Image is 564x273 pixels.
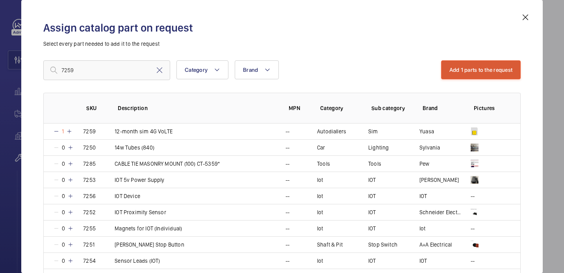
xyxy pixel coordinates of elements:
p: -- [286,257,289,265]
h2: Assign catalog part on request [43,21,521,35]
p: Sensor Leads (IOT) [115,257,160,265]
p: Lighting [368,144,389,151]
p: Schneider Electric [419,208,461,216]
p: 7259 [83,127,96,135]
p: [PERSON_NAME] Stop Button [115,241,184,249]
p: Iot [317,257,323,265]
p: 7252 [83,208,96,216]
p: Stop Switch [368,241,397,249]
p: IOT [419,257,427,265]
p: Sub category [371,104,410,112]
p: Pictures [474,104,505,112]
p: -- [286,224,289,232]
p: Autodiallers [317,127,346,135]
img: rG9MlnNW_6Fp_NXlxpPYtCbtNCouB0CJZntYmZrwac924E84.png [471,160,479,168]
p: Magnets for IOT (Individual) [115,224,182,232]
p: Tools [368,160,381,168]
p: Tools [317,160,330,168]
p: -- [286,144,289,151]
p: Iot [317,176,323,184]
p: -- [286,176,289,184]
p: 7251 [83,241,95,249]
p: 7250 [83,144,96,151]
button: Brand [235,60,279,79]
p: -- [471,257,475,265]
p: Category [320,104,359,112]
p: -- [286,208,289,216]
p: 14w Tubes (840) [115,144,154,151]
p: 7253 [83,176,96,184]
p: Sylvania [419,144,440,151]
p: A+A Electrical [419,241,452,249]
p: Pew [419,160,430,168]
p: -- [286,241,289,249]
img: 6qf_i2Ot-tfAue2hJluugIjuMAa4-tGeXQfGYOzECYWkJE6-.jpeg [471,144,479,151]
p: Iot [317,192,323,200]
p: IOT [368,224,376,232]
p: IOT [368,257,376,265]
p: 0 [59,241,67,249]
p: 0 [59,192,67,200]
p: IOT Device [115,192,140,200]
p: Brand [423,104,461,112]
p: -- [286,127,289,135]
span: Brand [243,67,258,73]
p: SKU [86,104,105,112]
p: [PERSON_NAME] [419,176,459,184]
p: IOT Proximity Sensor [115,208,166,216]
button: Add 1 parts to the request [441,60,521,79]
p: 12-month sim 4G VoLTE [115,127,173,135]
p: 0 [59,144,67,151]
p: MPN [289,104,308,112]
p: Yuasa [419,127,434,135]
p: CABLE TIE MASONRY MOUNT (100) CT-5359* [115,160,220,168]
p: 7255 [83,224,96,232]
p: IOT [368,176,376,184]
p: IOT 5v Power Supply [115,176,164,184]
img: k50Prw9kUqmVhXQ9qBjpX9Dv46Pr6J8WtSFYVhNrqWvj-mXk.png [471,127,479,135]
p: Iot [317,208,323,216]
button: Category [176,60,228,79]
p: 7254 [83,257,96,265]
p: 7285 [83,160,96,168]
p: -- [471,192,475,200]
img: XrgnRnp4l2WvWXeD-jr3UnCBLYaQVcGj0GhiooNAcffc0d5a.png [471,208,479,216]
p: 0 [59,160,67,168]
p: -- [471,224,475,232]
p: Shaft & Pit [317,241,343,249]
p: -- [286,192,289,200]
p: Iot [317,224,323,232]
p: 0 [59,257,67,265]
img: tRixbI-U7m6NQgRiMvCC-wCgNAXONDSL5XpPKlPlhmV-BfNT.png [471,241,479,249]
p: -- [286,160,289,168]
span: Category [185,67,208,73]
img: SxczySS01XJVo2e-ljkn3Z7m9xvGhiQ64ZRfoxRjcSVHAxJk.png [471,176,479,184]
p: IOT [368,192,376,200]
p: 0 [59,224,67,232]
p: Sim [368,127,378,135]
p: 1 [59,127,66,135]
p: IOT [419,192,427,200]
p: 0 [59,176,67,184]
p: 7256 [83,192,96,200]
p: Car [317,144,325,151]
p: Iot [419,224,426,232]
p: Select every part needed to add it to the request [43,40,521,48]
p: IOT [368,208,376,216]
p: Description [118,104,276,112]
p: 0 [59,208,67,216]
input: Find a part [43,60,170,80]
